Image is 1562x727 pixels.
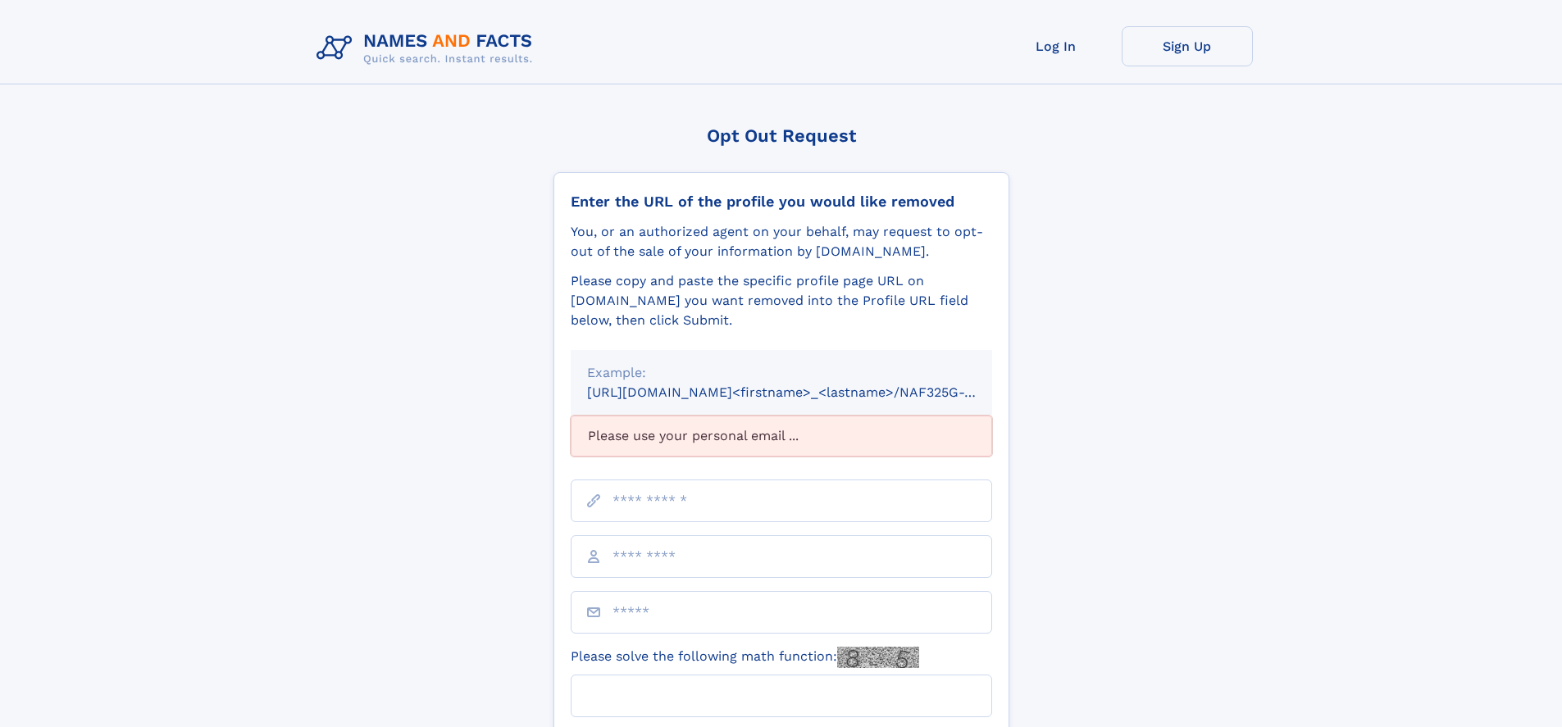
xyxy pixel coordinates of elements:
a: Log In [990,26,1122,66]
div: Please copy and paste the specific profile page URL on [DOMAIN_NAME] you want removed into the Pr... [571,271,992,330]
label: Please solve the following math function: [571,647,919,668]
small: [URL][DOMAIN_NAME]<firstname>_<lastname>/NAF325G-xxxxxxxx [587,384,1023,400]
a: Sign Up [1122,26,1253,66]
div: Please use your personal email ... [571,416,992,457]
div: Enter the URL of the profile you would like removed [571,193,992,211]
div: You, or an authorized agent on your behalf, may request to opt-out of the sale of your informatio... [571,222,992,261]
div: Example: [587,363,976,383]
img: Logo Names and Facts [310,26,546,70]
div: Opt Out Request [553,125,1009,146]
